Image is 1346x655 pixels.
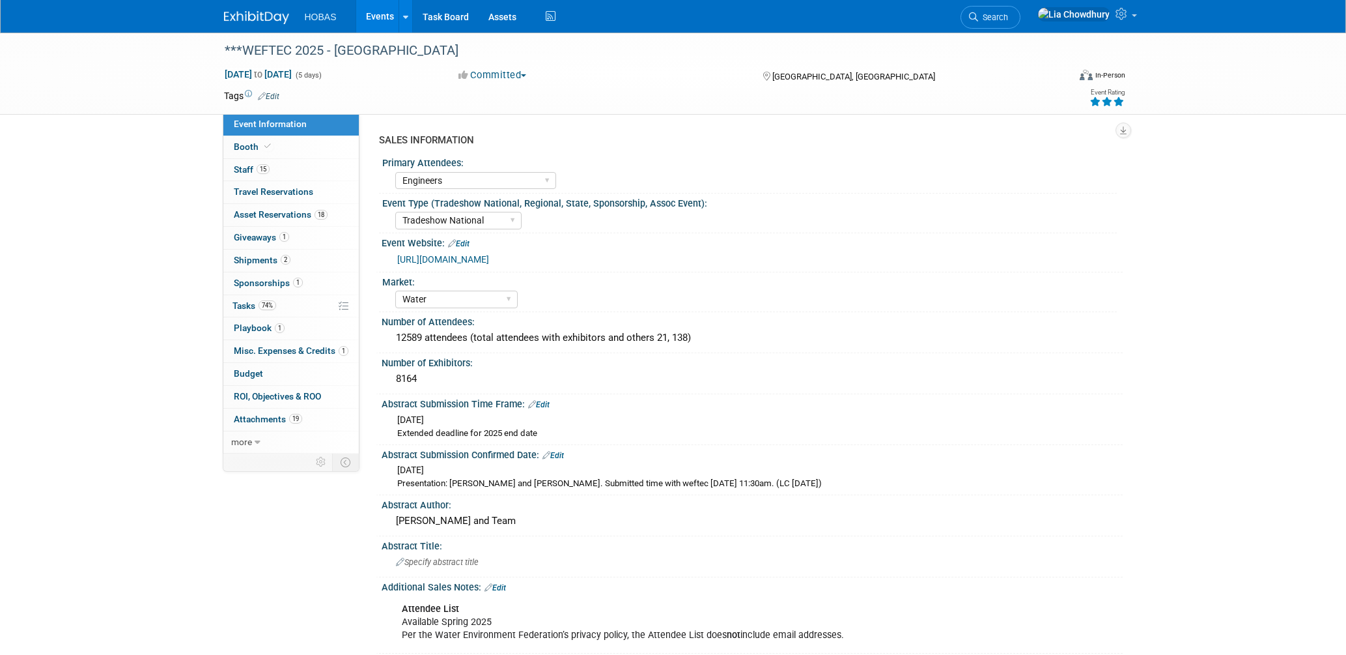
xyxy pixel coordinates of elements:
a: Staff15 [223,159,359,181]
td: Toggle Event Tabs [332,454,359,471]
div: Abstract Submission Time Frame: [382,394,1123,411]
div: Abstract Author: [382,495,1123,512]
td: Personalize Event Tab Strip [310,454,333,471]
span: [DATE] [397,465,424,475]
div: Abstract Title: [382,536,1123,553]
span: 1 [339,346,348,356]
a: Shipments2 [223,250,359,272]
span: Giveaways [234,232,289,242]
span: Shipments [234,255,290,265]
a: ROI, Objectives & ROO [223,386,359,408]
span: Attachments [234,414,302,424]
div: 8164 [391,369,1113,389]
a: Event Information [223,113,359,136]
div: Event Type (Tradeshow National, Regional, State, Sponsorship, Assoc Event): [382,194,1117,210]
span: Tasks [232,300,276,311]
td: Tags [224,89,279,102]
span: (5 days) [294,71,322,80]
a: Sponsorships1 [223,272,359,295]
a: Giveaways1 [223,227,359,249]
span: Misc. Expenses & Credits [234,345,348,356]
div: Event Website: [382,233,1123,250]
span: 15 [257,164,270,174]
i: Booth reservation complete [264,143,271,150]
div: Primary Attendees: [382,153,1117,169]
a: Edit [542,451,564,460]
a: Asset Reservations18 [223,204,359,226]
div: Market: [382,272,1117,289]
span: Event Information [234,119,307,129]
span: Specify abstract title [396,557,479,567]
span: Booth [234,141,273,152]
span: Budget [234,368,263,379]
span: [GEOGRAPHIC_DATA], [GEOGRAPHIC_DATA] [772,72,935,81]
span: HOBAS [305,12,337,22]
a: Edit [448,239,470,248]
a: more [223,431,359,454]
a: Edit [484,583,506,592]
span: Staff [234,164,270,175]
span: 1 [279,232,289,242]
span: Travel Reservations [234,186,313,197]
a: Tasks74% [223,295,359,317]
button: Committed [454,68,531,82]
div: SALES INFORMATION [379,134,1113,147]
span: 1 [293,278,303,287]
div: Abstract Submission Confirmed Date: [382,445,1123,462]
a: Attachments19 [223,409,359,431]
span: 18 [315,210,328,220]
a: Edit [258,92,279,101]
a: Travel Reservations [223,181,359,203]
a: Misc. Expenses & Credits1 [223,340,359,362]
div: Event Format [992,68,1126,87]
img: Lia Chowdhury [1037,7,1110,22]
a: Booth [223,136,359,158]
img: Format-Inperson.png [1080,70,1093,80]
span: 1 [275,323,285,333]
div: [PERSON_NAME] and Team [391,511,1113,531]
span: Playbook [234,323,285,333]
span: [DATE] [DATE] [224,68,292,80]
div: Event Rating [1089,89,1125,96]
b: Attendee List [402,604,459,615]
div: Additional Sales Notes: [382,577,1123,594]
a: Playbook1 [223,317,359,340]
div: Number of Attendees: [382,312,1123,328]
span: 74% [259,300,276,310]
b: not [727,630,740,641]
span: Search [978,12,1008,22]
div: Available Spring 2025 Per the Water Environment Federation’s privacy policy, the Attendee List do... [393,596,979,648]
div: ***WEFTEC 2025 - [GEOGRAPHIC_DATA] [220,39,1049,63]
a: Budget [223,363,359,385]
img: ExhibitDay [224,11,289,24]
span: [DATE] [397,415,424,425]
a: Edit [528,400,550,409]
a: [URL][DOMAIN_NAME] [397,254,489,265]
span: to [252,69,264,80]
div: Number of Exhibitors: [382,353,1123,370]
a: Search [960,6,1020,29]
div: Presentation: [PERSON_NAME] and [PERSON_NAME]. Submitted time with weftec [DATE] 11:30am. (LC [DA... [397,478,1113,490]
div: In-Person [1095,70,1125,80]
span: Sponsorships [234,278,303,288]
div: 12589 attendees (total attendees with exhibitors and others 21, 138) [391,328,1113,348]
span: ROI, Objectives & ROO [234,391,321,401]
span: more [231,437,252,447]
span: 2 [281,255,290,265]
span: 19 [289,414,302,424]
span: Asset Reservations [234,209,328,220]
div: Extended deadline for 2025 end date [397,428,1113,440]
